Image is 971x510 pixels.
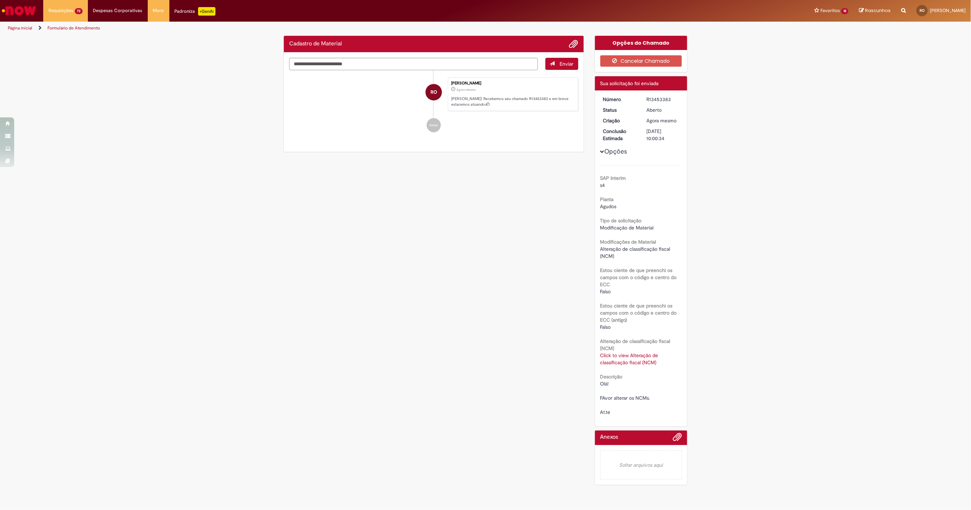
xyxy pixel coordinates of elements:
li: Rafaela de Oliveira [289,77,578,111]
span: s4 [600,182,605,188]
time: 27/08/2025 16:00:28 [646,117,677,124]
div: [DATE] 10:00:34 [646,128,679,142]
div: Opções do Chamado [595,36,687,50]
b: Tipo de solicitação [600,217,642,224]
b: SAP Interim [600,175,626,181]
span: Alteração de classificação fiscal (NCM) [600,246,672,259]
span: Agora mesmo [456,88,476,92]
time: 27/08/2025 16:00:28 [456,88,476,92]
em: Soltar arquivos aqui [600,450,682,479]
div: Padroniza [175,7,215,16]
h2: Anexos [600,434,618,440]
div: Aberto [646,106,679,113]
b: Modificações de Material [600,239,656,245]
a: Click to view Alteração de classificação fiscal (NCM) [600,352,658,366]
div: 27/08/2025 16:00:28 [646,117,679,124]
a: Página inicial [8,25,32,31]
span: 15 [841,8,848,14]
ul: Histórico de tíquete [289,70,578,140]
span: Olá! FAvor alterar os NCMs. At.te [600,381,650,415]
span: RO [920,8,925,13]
button: Cancelar Chamado [600,55,682,67]
button: Adicionar anexos [673,432,682,445]
b: Estou ciente de que preenchi os campos com o código e centro do ECC (antigo) [600,303,677,323]
span: Requisições [49,7,73,14]
textarea: Digite sua mensagem aqui... [289,58,538,70]
div: Rafaela de Oliveira [426,84,442,100]
p: +GenAi [198,7,215,16]
span: Sua solicitação foi enviada [600,80,659,87]
div: [PERSON_NAME] [451,81,574,85]
h2: Cadastro de Material Histórico de tíquete [289,41,342,47]
dt: Criação [598,117,641,124]
dt: Status [598,106,641,113]
img: ServiceNow [1,4,37,18]
b: Descrição [600,373,623,380]
button: Enviar [545,58,578,70]
span: Agora mesmo [646,117,677,124]
span: Falso [600,288,611,295]
b: Planta [600,196,614,203]
span: Modificação de Material [600,224,654,231]
button: Adicionar anexos [569,39,578,49]
b: Alteração de classificação fiscal (NCM) [600,338,670,351]
a: Rascunhos [859,7,891,14]
span: RO [431,84,437,101]
b: Estou ciente de que preenchi os campos com o código e centro do ECC [600,267,677,288]
p: [PERSON_NAME]! Recebemos seu chamado R13453383 e em breve estaremos atuando. [451,96,574,107]
span: Favoritos [820,7,840,14]
a: Formulário de Atendimento [47,25,100,31]
span: More [153,7,164,14]
span: Falso [600,324,611,330]
span: [PERSON_NAME] [930,7,966,13]
span: Rascunhos [865,7,891,14]
dt: Número [598,96,641,103]
span: Despesas Corporativas [93,7,142,14]
span: Enviar [560,61,574,67]
div: R13453383 [646,96,679,103]
dt: Conclusão Estimada [598,128,641,142]
ul: Trilhas de página [5,22,642,35]
span: 72 [75,8,83,14]
span: Agudos [600,203,617,210]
